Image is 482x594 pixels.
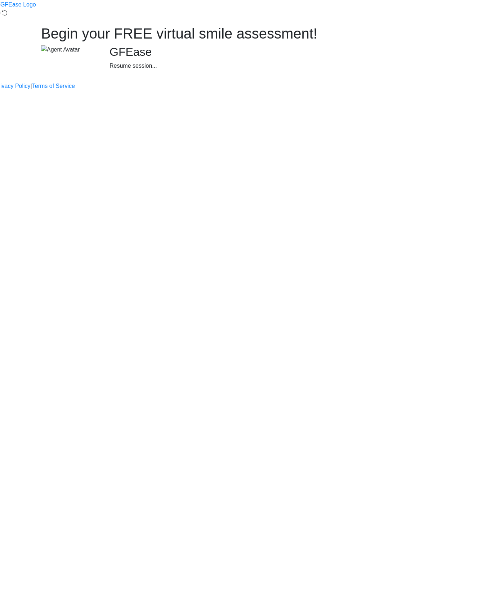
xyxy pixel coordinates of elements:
[110,62,441,70] div: Resume session...
[41,45,80,54] img: Agent Avatar
[32,82,75,90] a: Terms of Service
[110,45,441,59] h2: GFEase
[41,25,441,42] h1: Begin your FREE virtual smile assessment!
[31,82,32,90] a: |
